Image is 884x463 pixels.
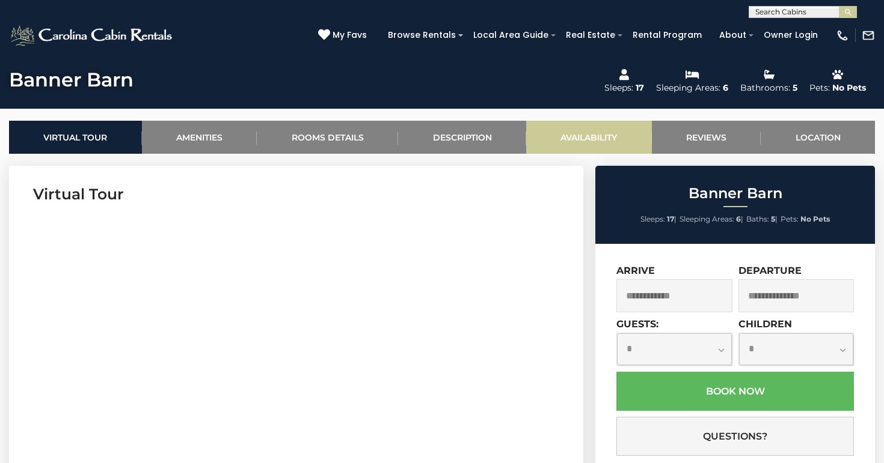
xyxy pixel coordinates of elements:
a: Reviews [652,121,761,154]
li: | [746,211,778,227]
a: Local Area Guide [467,26,554,44]
img: mail-regular-white.png [862,29,875,42]
span: My Favs [333,29,367,41]
a: My Favs [318,29,370,42]
a: Location [761,121,875,154]
span: Sleeping Areas: [680,214,734,223]
li: | [640,211,677,227]
img: White-1-2.png [9,23,176,47]
label: Guests: [616,318,658,330]
strong: 5 [771,214,775,223]
label: Children [738,318,792,330]
button: Questions? [616,417,854,456]
button: Book Now [616,372,854,411]
a: Real Estate [560,26,621,44]
strong: 17 [667,214,674,223]
strong: 6 [736,214,741,223]
h2: Banner Barn [598,186,872,201]
label: Arrive [616,265,655,276]
a: Rooms Details [257,121,398,154]
a: Description [398,121,526,154]
a: Browse Rentals [382,26,462,44]
img: phone-regular-white.png [836,29,849,42]
a: Virtual Tour [9,121,142,154]
li: | [680,211,743,227]
a: Availability [526,121,652,154]
h3: Virtual Tour [33,184,559,205]
a: About [713,26,752,44]
a: Rental Program [627,26,708,44]
label: Departure [738,265,802,276]
span: Pets: [781,214,799,223]
a: Amenities [142,121,257,154]
strong: No Pets [800,214,830,223]
span: Sleeps: [640,214,665,223]
span: Baths: [746,214,769,223]
a: Owner Login [758,26,824,44]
